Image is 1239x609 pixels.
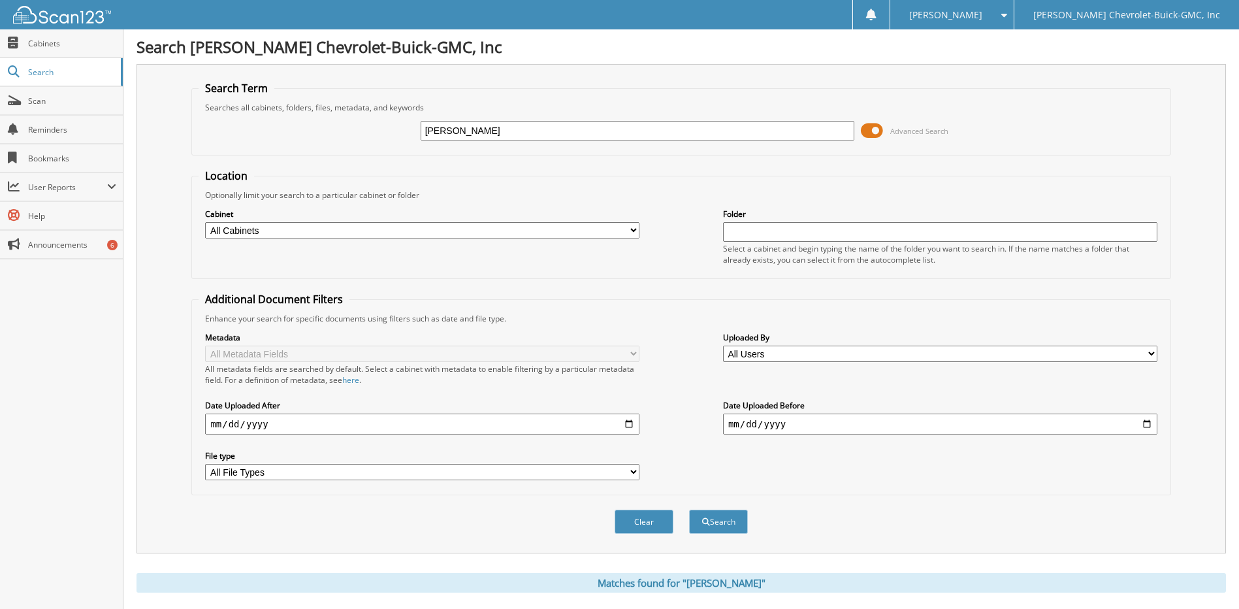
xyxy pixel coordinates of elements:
div: All metadata fields are searched by default. Select a cabinet with metadata to enable filtering b... [205,363,639,386]
div: 6 [107,240,118,250]
label: Date Uploaded Before [723,400,1157,411]
span: [PERSON_NAME] Chevrolet-Buick-GMC, Inc [1033,11,1220,19]
span: Search [28,67,114,78]
legend: Location [199,169,254,183]
span: Cabinets [28,38,116,49]
label: File type [205,450,639,461]
h1: Search [PERSON_NAME] Chevrolet-Buick-GMC, Inc [137,36,1226,58]
div: Enhance your search for specific documents using filters such as date and file type. [199,313,1163,324]
label: Metadata [205,332,639,343]
div: Select a cabinet and begin typing the name of the folder you want to search in. If the name match... [723,243,1157,265]
div: Searches all cabinets, folders, files, metadata, and keywords [199,102,1163,113]
a: here [342,374,359,386]
img: scan123-logo-white.svg [13,6,111,24]
span: Help [28,210,116,222]
button: Clear [615,510,673,534]
span: Scan [28,95,116,107]
input: end [723,414,1157,435]
span: Advanced Search [890,126,948,136]
button: Search [689,510,748,534]
span: User Reports [28,182,107,193]
label: Date Uploaded After [205,400,639,411]
label: Cabinet [205,208,639,220]
legend: Search Term [199,81,274,95]
label: Uploaded By [723,332,1157,343]
span: Bookmarks [28,153,116,164]
input: start [205,414,639,435]
div: Matches found for "[PERSON_NAME]" [137,573,1226,593]
span: [PERSON_NAME] [909,11,982,19]
div: Optionally limit your search to a particular cabinet or folder [199,189,1163,201]
label: Folder [723,208,1157,220]
legend: Additional Document Filters [199,292,349,306]
span: Announcements [28,239,116,250]
span: Reminders [28,124,116,135]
